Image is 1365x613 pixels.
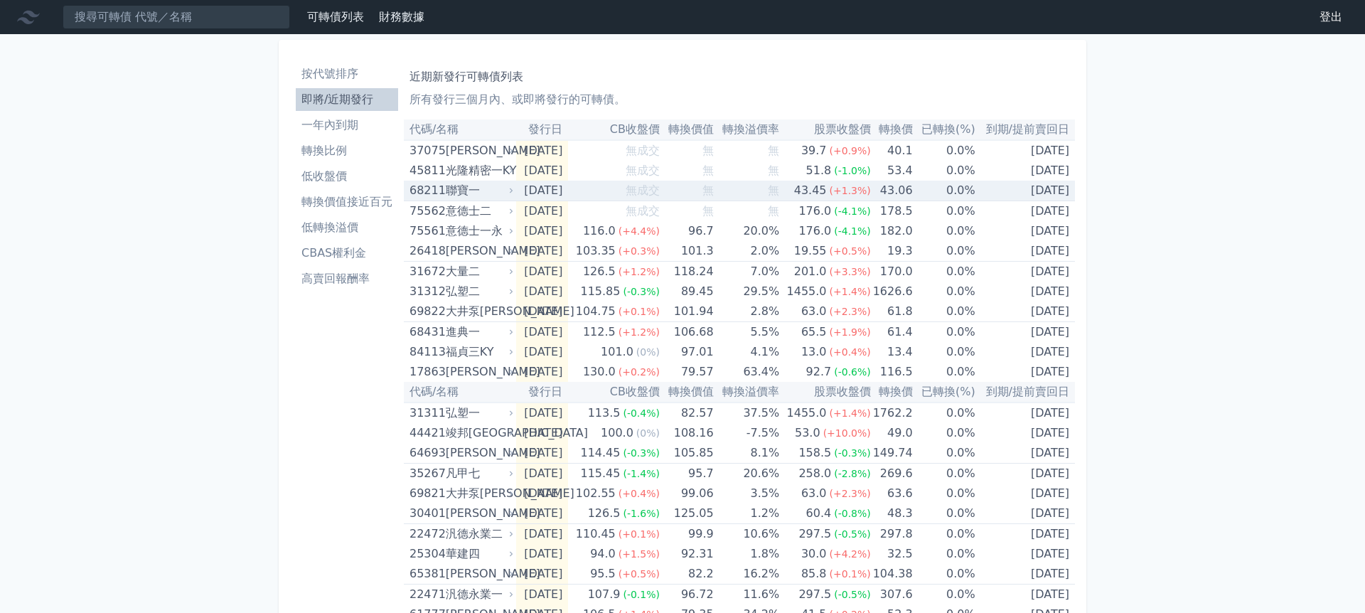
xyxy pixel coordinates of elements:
a: 一年內到期 [296,114,398,137]
td: 0.0% [913,443,975,464]
div: 44421 [409,423,442,443]
div: 65381 [409,564,442,584]
div: 30.0 [798,544,830,564]
div: 22472 [409,524,442,544]
span: (+4.4%) [619,225,660,237]
td: 43.06 [871,181,913,201]
td: [DATE] [516,161,569,181]
input: 搜尋可轉債 代號／名稱 [63,5,290,29]
th: 股票收盤價 [779,119,871,140]
a: 低收盤價 [296,165,398,188]
td: 99.9 [660,524,714,545]
td: 61.4 [871,322,913,343]
td: 37.5% [714,403,780,423]
td: 63.4% [714,362,780,382]
td: 178.5 [871,201,913,222]
div: 115.45 [577,464,623,484]
td: 10.6% [714,524,780,545]
td: [DATE] [975,585,1075,605]
li: 按代號排序 [296,65,398,82]
td: 1.8% [714,544,780,564]
a: 高賣回報酬率 [296,267,398,290]
div: 201.0 [791,262,830,282]
td: 8.1% [714,443,780,464]
span: (+0.9%) [830,145,871,156]
td: [DATE] [516,282,569,302]
td: 0.0% [913,241,975,262]
th: 轉換價 [871,119,913,140]
td: [DATE] [975,302,1075,322]
span: 無 [768,164,779,177]
td: 0.0% [913,484,975,503]
td: 0.0% [913,221,975,241]
div: [PERSON_NAME] [446,362,511,382]
td: 0.0% [913,524,975,545]
td: [DATE] [975,262,1075,282]
td: 20.0% [714,221,780,241]
span: (+0.1%) [830,568,871,580]
td: 182.0 [871,221,913,241]
td: 0.0% [913,362,975,382]
li: 高賣回報酬率 [296,270,398,287]
div: 26418 [409,241,442,261]
td: [DATE] [516,403,569,423]
div: 126.5 [580,262,619,282]
a: 按代號排序 [296,63,398,85]
td: 170.0 [871,262,913,282]
td: 106.68 [660,322,714,343]
td: 3.5% [714,484,780,503]
div: 弘塑二 [446,282,511,302]
td: [DATE] [975,423,1075,443]
div: 95.5 [587,564,619,584]
td: 97.01 [660,342,714,362]
a: 登出 [1308,6,1354,28]
div: 75561 [409,221,442,241]
td: 4.1% [714,342,780,362]
td: [DATE] [975,443,1075,464]
li: 低收盤價 [296,168,398,185]
div: 意德士二 [446,201,511,221]
td: 118.24 [660,262,714,282]
td: 49.0 [871,423,913,443]
div: [PERSON_NAME] [446,241,511,261]
td: 96.72 [660,585,714,605]
td: 95.7 [660,464,714,484]
td: [DATE] [516,503,569,524]
div: 51.8 [803,161,835,181]
td: [DATE] [975,322,1075,343]
div: 113.5 [585,403,623,423]
span: (-1.6%) [623,508,660,519]
td: 40.1 [871,140,913,161]
div: 大井泵[PERSON_NAME] [446,484,511,503]
div: 258.0 [796,464,834,484]
span: (+0.1%) [619,306,660,317]
th: 到期/提前賣回日 [975,119,1075,140]
div: 竣邦[GEOGRAPHIC_DATA] [446,423,511,443]
td: [DATE] [975,221,1075,241]
td: [DATE] [975,362,1075,382]
th: 轉換價 [871,382,913,403]
div: 102.55 [573,484,619,503]
div: 大量二 [446,262,511,282]
td: [DATE] [975,342,1075,362]
span: (-4.1%) [834,206,871,217]
td: 82.2 [660,564,714,585]
span: (+2.3%) [830,306,871,317]
span: (-0.4%) [623,407,660,419]
span: (-2.8%) [834,468,871,479]
span: (+4.2%) [830,548,871,560]
div: 華建四 [446,544,511,564]
div: 114.45 [577,443,623,463]
td: 63.6 [871,484,913,503]
td: 0.0% [913,262,975,282]
td: 29.5% [714,282,780,302]
div: 31312 [409,282,442,302]
span: (+0.4%) [619,488,660,499]
h1: 近期新發行可轉債列表 [409,68,1069,85]
div: 43.45 [791,181,830,201]
div: 39.7 [798,141,830,161]
td: 125.05 [660,503,714,524]
td: 116.5 [871,362,913,382]
div: 115.85 [577,282,623,302]
th: 代碼/名稱 [404,119,516,140]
